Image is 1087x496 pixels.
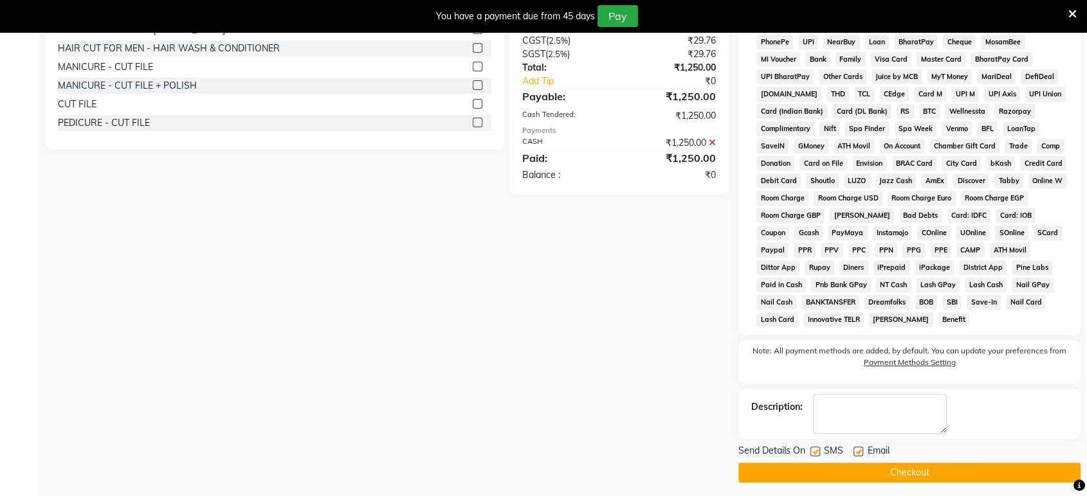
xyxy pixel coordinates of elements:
span: CGST [522,35,546,46]
span: Room Charge Euro [888,191,956,206]
div: Paid: [513,150,619,166]
span: Room Charge EGP [961,191,1028,206]
span: 2.5% [548,49,567,59]
a: Add Tip [513,75,637,88]
span: NT Cash [876,278,911,292]
div: ₹0 [619,168,726,182]
span: Visa Card [871,52,912,67]
span: Dittor App [756,260,799,275]
span: SOnline [995,226,1028,240]
span: BRAC Card [892,156,937,171]
span: LoanTap [1003,121,1039,136]
div: ₹1,250.00 [619,89,726,104]
span: Diners [839,260,868,275]
span: Email [867,444,889,460]
span: Credit Card [1020,156,1066,171]
span: Wellnessta [945,104,989,119]
span: [PERSON_NAME] [830,208,894,223]
span: bKash [986,156,1015,171]
span: iPrepaid [873,260,910,275]
span: Cheque [943,35,976,49]
span: Innovative TELR [803,312,864,327]
span: THD [827,87,849,102]
span: Family [836,52,866,67]
span: Debit Card [756,173,801,188]
span: UPI Axis [984,87,1020,102]
span: Comp [1037,139,1064,154]
span: Juice by MCB [872,69,922,84]
span: 2.5% [549,35,568,46]
span: Discover [953,173,989,188]
span: BFL [977,121,998,136]
span: BharatPay [894,35,938,49]
span: Trade [1005,139,1032,154]
span: Complimentary [756,121,814,136]
span: [DOMAIN_NAME] [756,87,821,102]
div: ₹1,250.00 [619,61,726,75]
span: PPE [930,243,951,258]
span: Bad Debts [899,208,942,223]
span: Donation [756,156,794,171]
span: Lash GPay [917,278,960,292]
span: UOnline [956,226,990,240]
div: HAIR CUT FOR MEN - HAIR WASH & CONDITIONER [58,42,280,55]
span: PPN [875,243,897,258]
span: Paid in Cash [756,278,806,292]
span: Gcash [794,226,823,240]
span: UPI Union [1025,87,1066,102]
span: Card (DL Bank) [832,104,891,119]
span: Card M [914,87,946,102]
span: ATH Movil [834,139,875,154]
span: Lash Card [756,312,798,327]
span: BTC [919,104,940,119]
div: You have a payment due from 45 days [436,10,595,23]
span: Send Details On [738,444,805,460]
div: PEDICURE - CUT FILE [58,116,150,130]
span: Card (Indian Bank) [756,104,827,119]
div: ₹1,250.00 [619,136,726,150]
span: CAMP [956,243,985,258]
div: ( ) [513,34,619,48]
span: Save-In [967,295,1001,310]
div: Cash Tendered: [513,109,619,123]
span: SaveIN [756,139,789,154]
span: Bank [805,52,830,67]
span: Pnb Bank GPay [811,278,871,292]
span: BharatPay Card [971,52,1032,67]
span: Room Charge [756,191,808,206]
span: Card on File [799,156,847,171]
span: Tabby [994,173,1023,188]
span: Master Card [917,52,965,67]
span: City Card [942,156,981,171]
span: GMoney [794,139,828,154]
span: PayMaya [828,226,868,240]
span: Pine Labs [1012,260,1052,275]
span: Spa Finder [845,121,890,136]
span: Razorpay [994,104,1035,119]
span: Shoutlo [806,173,839,188]
div: ₹1,250.00 [619,109,726,123]
span: Nail GPay [1012,278,1054,292]
span: Room Charge GBP [756,208,825,223]
div: Balance : [513,168,619,182]
span: Instamojo [873,226,913,240]
span: SBI [942,295,962,310]
span: Lash Cash [965,278,1007,292]
span: SCard [1034,226,1063,240]
span: Jazz Cash [875,173,917,188]
span: Paypal [756,243,789,258]
div: Description: [751,400,803,414]
span: Benefit [938,312,970,327]
span: Other Cards [819,69,866,84]
span: PPG [902,243,925,258]
span: PhonePe [756,35,793,49]
div: ₹0 [637,75,726,88]
div: MANICURE - CUT FILE + POLISH [58,79,197,93]
span: UPI BharatPay [756,69,814,84]
span: PPR [794,243,816,258]
div: MANICURE - CUT FILE [58,60,153,74]
span: District App [959,260,1007,275]
div: ₹1,250.00 [619,150,726,166]
span: iPackage [915,260,954,275]
span: MyT Money [927,69,973,84]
